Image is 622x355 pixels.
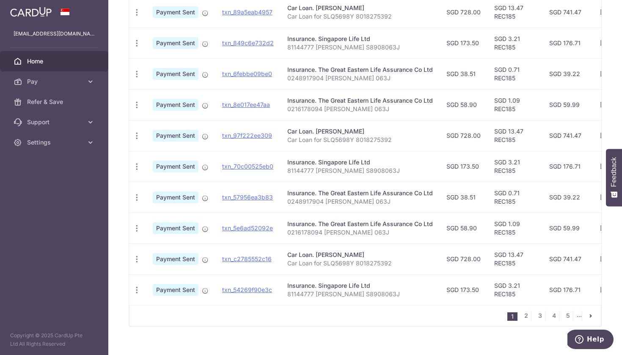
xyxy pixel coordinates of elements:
div: Insurance. The Great Eastern Life Assurance Co Ltd [287,66,433,74]
span: Pay [27,77,83,86]
div: Insurance. The Great Eastern Life Assurance Co Ltd [287,189,433,197]
td: SGD 58.90 [440,213,487,243]
img: CardUp [10,7,52,17]
td: SGD 1.09 REC185 [487,89,542,120]
td: SGD 728.00 [440,243,487,274]
nav: pager [507,306,601,326]
a: txn_c2785552c16 [222,255,272,262]
td: SGD 3.21 REC185 [487,27,542,58]
td: SGD 741.47 [542,243,593,274]
td: SGD 3.21 REC185 [487,274,542,305]
td: SGD 728.00 [440,120,487,151]
div: Insurance. Singapore Life Ltd [287,158,433,167]
a: txn_89a5eab4957 [222,8,272,16]
a: 3 [535,311,545,321]
div: Insurance. Singapore Life Ltd [287,35,433,43]
p: Car Loan for SLQ5698Y 8018275392 [287,136,433,144]
a: txn_5e6ad52092e [222,224,273,232]
span: Payment Sent [153,253,198,265]
span: Support [27,118,83,126]
div: Insurance. The Great Eastern Life Assurance Co Ltd [287,96,433,105]
td: SGD 173.50 [440,151,487,182]
a: txn_97f222ee309 [222,132,272,139]
p: 81144777 [PERSON_NAME] S8908063J [287,167,433,175]
div: Car Loan. [PERSON_NAME] [287,127,433,136]
div: Car Loan. [PERSON_NAME] [287,4,433,12]
td: SGD 176.71 [542,151,593,182]
td: SGD 39.22 [542,182,593,213]
span: Feedback [610,157,618,187]
td: SGD 0.71 REC185 [487,58,542,89]
button: Feedback - Show survey [606,149,622,206]
p: Car Loan for SLQ5698Y 8018275392 [287,259,433,268]
td: SGD 0.71 REC185 [487,182,542,213]
span: Home [27,57,83,66]
td: SGD 59.99 [542,89,593,120]
p: [EMAIL_ADDRESS][DOMAIN_NAME] [14,30,95,38]
td: SGD 741.47 [542,120,593,151]
td: SGD 59.99 [542,213,593,243]
p: 81144777 [PERSON_NAME] S8908063J [287,43,433,52]
td: SGD 39.22 [542,58,593,89]
a: txn_6febbe09be0 [222,70,272,77]
p: 0216178094 [PERSON_NAME] 063J [287,105,433,113]
span: Payment Sent [153,68,198,80]
p: 0248917904 [PERSON_NAME] 063J [287,74,433,82]
div: Insurance. Singapore Life Ltd [287,281,433,290]
p: 0216178094 [PERSON_NAME] 063J [287,228,433,237]
td: SGD 13.47 REC185 [487,120,542,151]
td: SGD 38.51 [440,182,487,213]
iframe: Opens a widget where you can find more information [567,330,614,351]
span: Payment Sent [153,99,198,111]
p: Car Loan for SLQ5698Y 8018275392 [287,12,433,21]
span: Payment Sent [153,161,198,172]
a: txn_70c00525eb0 [222,163,273,170]
a: 2 [521,311,531,321]
p: 81144777 [PERSON_NAME] S8908063J [287,290,433,298]
td: SGD 13.47 REC185 [487,243,542,274]
a: txn_8e017ee47aa [222,101,270,108]
div: Car Loan. [PERSON_NAME] [287,251,433,259]
td: SGD 176.71 [542,27,593,58]
span: Payment Sent [153,37,198,49]
div: Insurance. The Great Eastern Life Assurance Co Ltd [287,220,433,228]
td: SGD 1.09 REC185 [487,213,542,243]
a: txn_57956ea3b83 [222,194,273,201]
p: 0248917904 [PERSON_NAME] 063J [287,197,433,206]
td: SGD 176.71 [542,274,593,305]
a: txn_54269f90e3c [222,286,272,293]
span: Payment Sent [153,284,198,296]
span: Payment Sent [153,6,198,18]
td: SGD 3.21 REC185 [487,151,542,182]
span: Settings [27,138,83,147]
td: SGD 173.50 [440,274,487,305]
span: Refer & Save [27,98,83,106]
li: ... [577,311,582,321]
a: 4 [549,311,559,321]
a: 5 [563,311,573,321]
td: SGD 38.51 [440,58,487,89]
td: SGD 173.50 [440,27,487,58]
a: txn_849c6e732d2 [222,39,274,46]
span: Payment Sent [153,130,198,142]
td: SGD 58.90 [440,89,487,120]
span: Payment Sent [153,191,198,203]
li: 1 [507,312,517,321]
span: Payment Sent [153,222,198,234]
